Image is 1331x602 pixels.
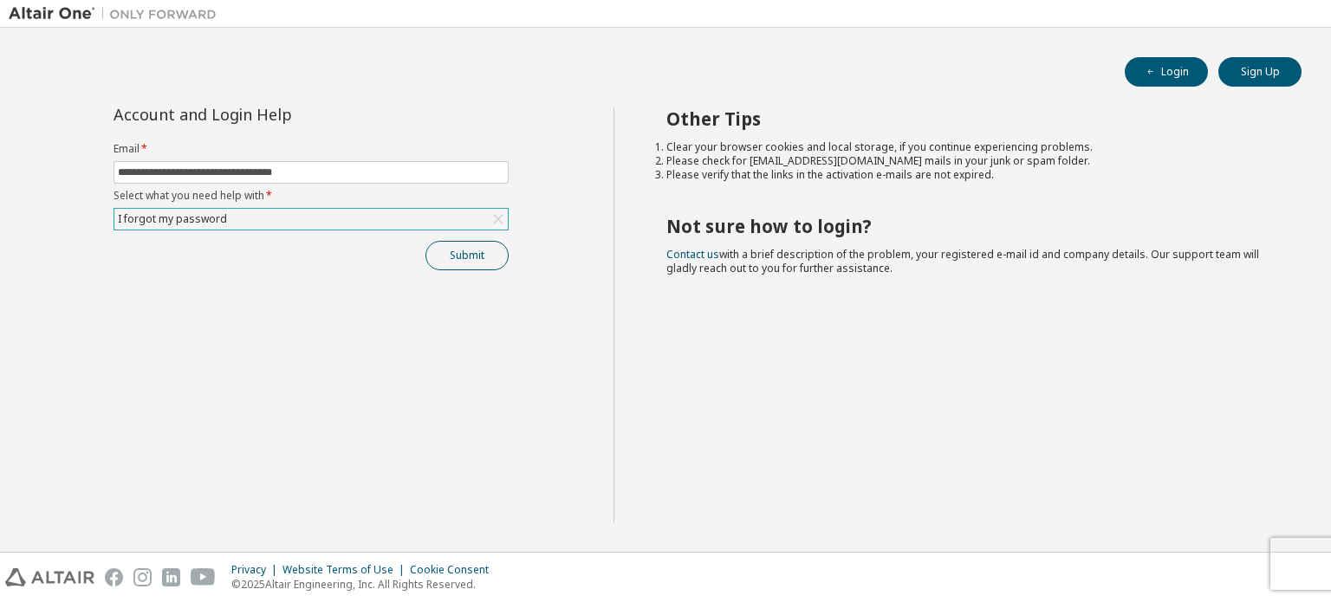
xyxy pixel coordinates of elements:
div: Cookie Consent [410,563,499,577]
img: facebook.svg [105,568,123,586]
button: Sign Up [1218,57,1302,87]
a: Contact us [666,247,719,262]
li: Please verify that the links in the activation e-mails are not expired. [666,168,1271,182]
div: I forgot my password [115,210,230,229]
label: Select what you need help with [114,189,509,203]
img: linkedin.svg [162,568,180,586]
div: I forgot my password [114,209,508,230]
img: instagram.svg [133,568,152,586]
img: altair_logo.svg [5,568,94,586]
h2: Not sure how to login? [666,215,1271,237]
p: © 2025 Altair Engineering, Inc. All Rights Reserved. [231,577,499,592]
span: with a brief description of the problem, your registered e-mail id and company details. Our suppo... [666,247,1259,275]
div: Account and Login Help [114,107,430,121]
li: Clear your browser cookies and local storage, if you continue experiencing problems. [666,140,1271,154]
div: Website Terms of Use [282,563,410,577]
div: Privacy [231,563,282,577]
button: Submit [425,241,509,270]
h2: Other Tips [666,107,1271,130]
label: Email [114,142,509,156]
img: Altair One [9,5,225,23]
button: Login [1125,57,1208,87]
li: Please check for [EMAIL_ADDRESS][DOMAIN_NAME] mails in your junk or spam folder. [666,154,1271,168]
img: youtube.svg [191,568,216,586]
